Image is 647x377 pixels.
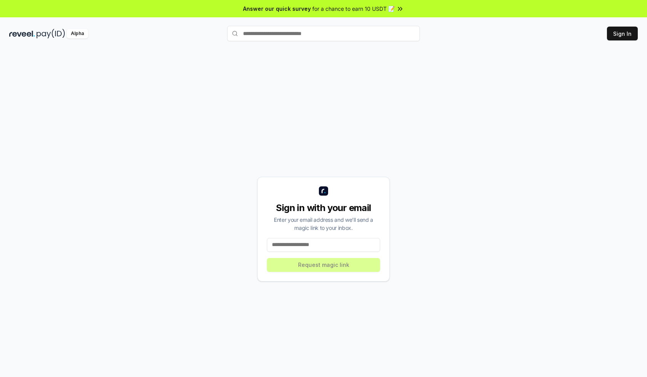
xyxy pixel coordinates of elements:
[312,5,395,13] span: for a chance to earn 10 USDT 📝
[267,216,380,232] div: Enter your email address and we’ll send a magic link to your inbox.
[607,27,638,40] button: Sign In
[37,29,65,39] img: pay_id
[9,29,35,39] img: reveel_dark
[67,29,88,39] div: Alpha
[319,186,328,196] img: logo_small
[243,5,311,13] span: Answer our quick survey
[267,202,380,214] div: Sign in with your email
